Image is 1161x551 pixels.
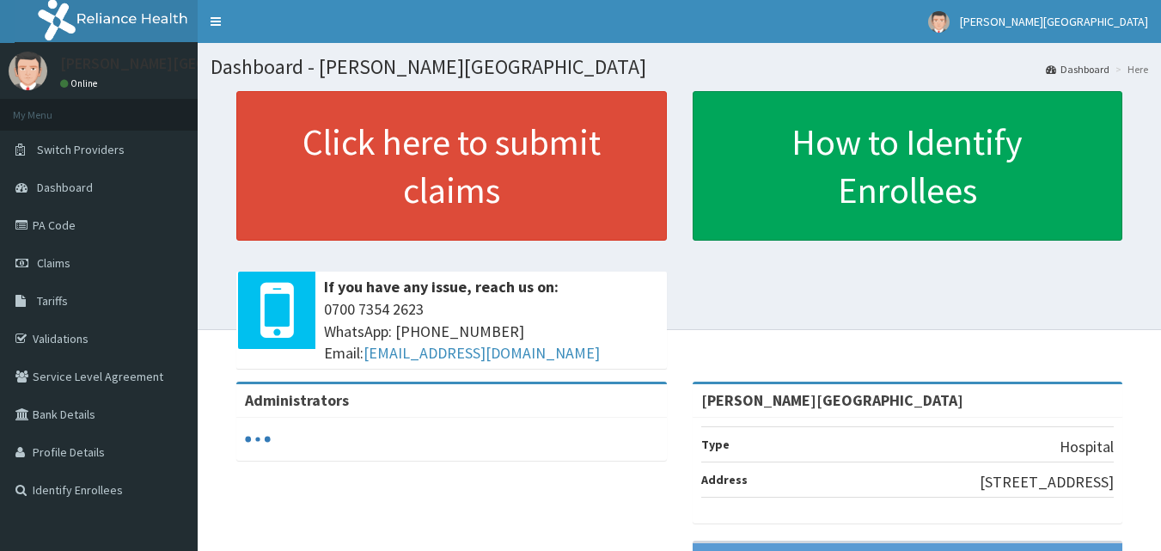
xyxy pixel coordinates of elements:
[1060,436,1114,458] p: Hospital
[211,56,1148,78] h1: Dashboard - [PERSON_NAME][GEOGRAPHIC_DATA]
[960,14,1148,29] span: [PERSON_NAME][GEOGRAPHIC_DATA]
[37,255,70,271] span: Claims
[236,91,667,241] a: Click here to submit claims
[701,437,730,452] b: Type
[364,343,600,363] a: [EMAIL_ADDRESS][DOMAIN_NAME]
[324,277,559,297] b: If you have any issue, reach us on:
[1111,62,1148,77] li: Here
[701,472,748,487] b: Address
[37,180,93,195] span: Dashboard
[37,142,125,157] span: Switch Providers
[60,56,315,71] p: [PERSON_NAME][GEOGRAPHIC_DATA]
[1046,62,1109,77] a: Dashboard
[928,11,950,33] img: User Image
[245,426,271,452] svg: audio-loading
[693,91,1123,241] a: How to Identify Enrollees
[60,77,101,89] a: Online
[980,471,1114,493] p: [STREET_ADDRESS]
[324,298,658,364] span: 0700 7354 2623 WhatsApp: [PHONE_NUMBER] Email:
[245,390,349,410] b: Administrators
[37,293,68,309] span: Tariffs
[701,390,963,410] strong: [PERSON_NAME][GEOGRAPHIC_DATA]
[9,52,47,90] img: User Image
